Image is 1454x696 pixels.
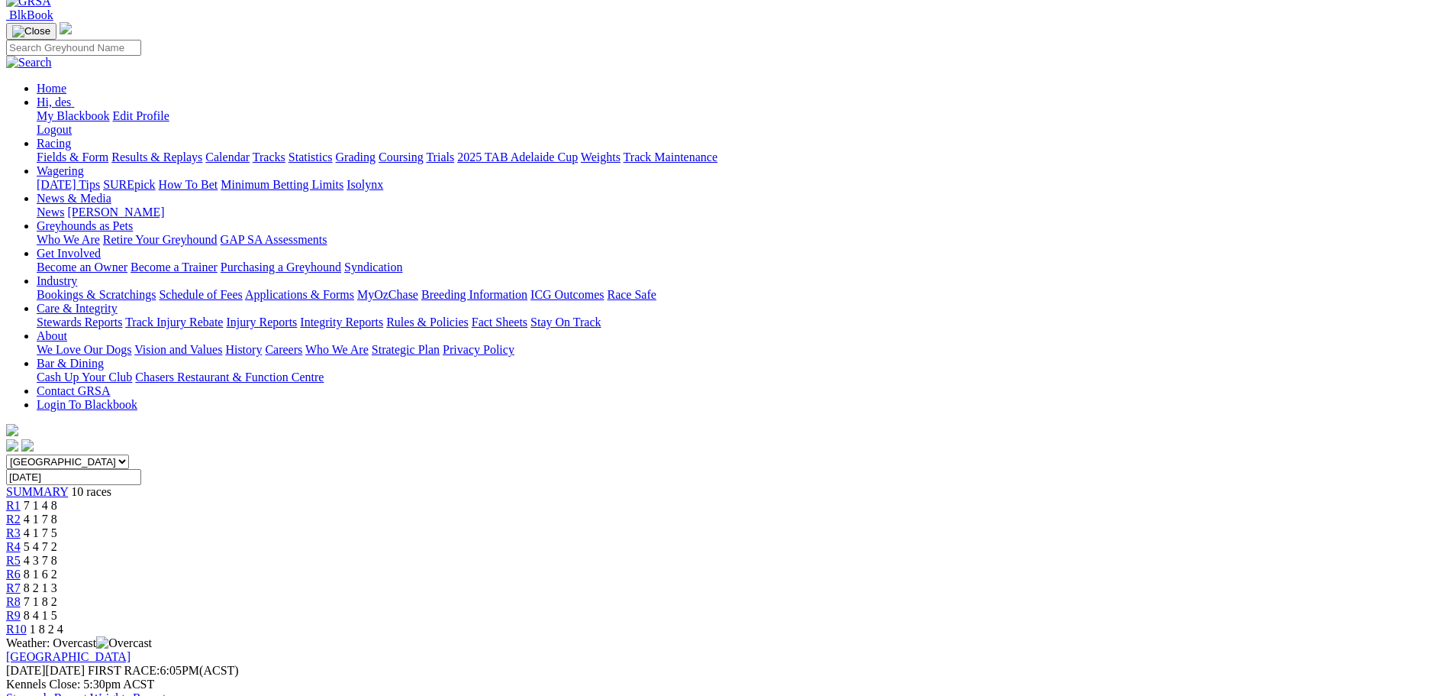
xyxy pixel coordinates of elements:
[37,109,1448,137] div: Hi, des
[607,288,656,301] a: Race Safe
[6,664,46,677] span: [DATE]
[336,151,376,163] a: Grading
[6,499,21,512] a: R1
[24,540,57,553] span: 5 4 7 2
[71,485,111,498] span: 10 races
[21,439,34,452] img: twitter.svg
[37,261,127,274] a: Become an Owner
[37,123,72,136] a: Logout
[159,178,218,191] a: How To Bet
[37,178,100,191] a: [DATE] Tips
[37,233,1448,247] div: Greyhounds as Pets
[37,274,77,287] a: Industry
[24,499,57,512] span: 7 1 4 8
[37,371,1448,384] div: Bar & Dining
[347,178,383,191] a: Isolynx
[265,343,302,356] a: Careers
[37,206,64,219] a: News
[24,568,57,581] span: 8 1 6 2
[24,554,57,567] span: 4 3 7 8
[131,261,218,274] a: Become a Trainer
[221,178,343,191] a: Minimum Betting Limits
[9,8,53,21] span: BlkBook
[6,595,21,608] span: R8
[24,526,57,539] span: 4 1 7 5
[37,95,71,108] span: Hi, des
[6,8,53,21] a: BlkBook
[305,343,369,356] a: Who We Are
[37,343,131,356] a: We Love Our Dogs
[37,95,74,108] a: Hi, des
[37,288,1448,302] div: Industry
[37,343,1448,357] div: About
[457,151,578,163] a: 2025 TAB Adelaide Cup
[159,288,242,301] a: Schedule of Fees
[6,40,141,56] input: Search
[6,554,21,567] a: R5
[37,316,1448,329] div: Care & Integrity
[624,151,717,163] a: Track Maintenance
[111,151,202,163] a: Results & Replays
[581,151,621,163] a: Weights
[221,261,341,274] a: Purchasing a Greyhound
[443,343,514,356] a: Privacy Policy
[6,664,85,677] span: [DATE]
[37,137,71,150] a: Racing
[300,316,383,329] a: Integrity Reports
[37,288,156,301] a: Bookings & Scratchings
[6,23,56,40] button: Toggle navigation
[6,424,18,436] img: logo-grsa-white.png
[37,316,122,329] a: Stewards Reports
[113,109,169,122] a: Edit Profile
[37,261,1448,274] div: Get Involved
[421,288,527,301] a: Breeding Information
[6,513,21,526] span: R2
[221,233,327,246] a: GAP SA Assessments
[37,233,100,246] a: Who We Are
[24,581,57,594] span: 8 2 1 3
[37,178,1448,192] div: Wagering
[372,343,440,356] a: Strategic Plan
[37,371,132,384] a: Cash Up Your Club
[37,109,110,122] a: My Blackbook
[205,151,250,163] a: Calendar
[12,25,50,37] img: Close
[6,609,21,622] a: R9
[6,650,131,663] a: [GEOGRAPHIC_DATA]
[37,357,104,370] a: Bar & Dining
[37,398,137,411] a: Login To Blackbook
[472,316,527,329] a: Fact Sheets
[125,316,223,329] a: Track Injury Rebate
[37,329,67,342] a: About
[135,371,324,384] a: Chasers Restaurant & Function Centre
[60,22,72,34] img: logo-grsa-white.png
[37,151,1448,164] div: Racing
[134,343,222,356] a: Vision and Values
[67,206,164,219] a: [PERSON_NAME]
[289,151,333,163] a: Statistics
[225,343,262,356] a: History
[37,384,110,397] a: Contact GRSA
[6,439,18,452] img: facebook.svg
[6,469,141,485] input: Select date
[37,206,1448,219] div: News & Media
[357,288,418,301] a: MyOzChase
[37,192,111,205] a: News & Media
[88,664,239,677] span: 6:05PM(ACST)
[6,540,21,553] a: R4
[6,568,21,581] a: R6
[6,56,52,70] img: Search
[24,609,57,622] span: 8 4 1 5
[6,581,21,594] a: R7
[6,623,27,636] a: R10
[226,316,297,329] a: Injury Reports
[24,595,57,608] span: 7 1 8 2
[37,219,133,232] a: Greyhounds as Pets
[103,233,218,246] a: Retire Your Greyhound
